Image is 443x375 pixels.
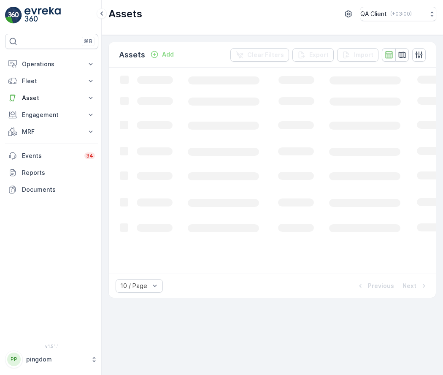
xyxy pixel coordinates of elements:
[84,38,92,45] p: ⌘B
[22,60,81,68] p: Operations
[147,49,177,60] button: Add
[5,164,98,181] a: Reports
[22,111,81,119] p: Engagement
[162,50,174,59] p: Add
[355,281,395,291] button: Previous
[22,168,95,177] p: Reports
[5,106,98,123] button: Engagement
[309,51,329,59] p: Export
[402,282,416,290] p: Next
[22,94,81,102] p: Asset
[22,152,79,160] p: Events
[22,128,81,136] p: MRF
[7,353,21,366] div: PP
[390,11,412,17] p: ( +03:00 )
[5,344,98,349] span: v 1.51.1
[368,282,394,290] p: Previous
[5,147,98,164] a: Events34
[5,90,98,106] button: Asset
[86,152,93,159] p: 34
[5,56,98,73] button: Operations
[5,123,98,140] button: MRF
[360,7,436,21] button: QA Client(+03:00)
[24,7,61,24] img: logo_light-DOdMpM7g.png
[354,51,373,59] p: Import
[22,185,95,194] p: Documents
[119,49,145,61] p: Assets
[22,77,81,85] p: Fleet
[5,351,98,368] button: PPpingdom
[337,48,378,62] button: Import
[5,7,22,24] img: logo
[402,281,429,291] button: Next
[108,7,142,21] p: Assets
[292,48,334,62] button: Export
[26,355,86,364] p: pingdom
[5,181,98,198] a: Documents
[5,73,98,90] button: Fleet
[247,51,284,59] p: Clear Filters
[360,10,387,18] p: QA Client
[230,48,289,62] button: Clear Filters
